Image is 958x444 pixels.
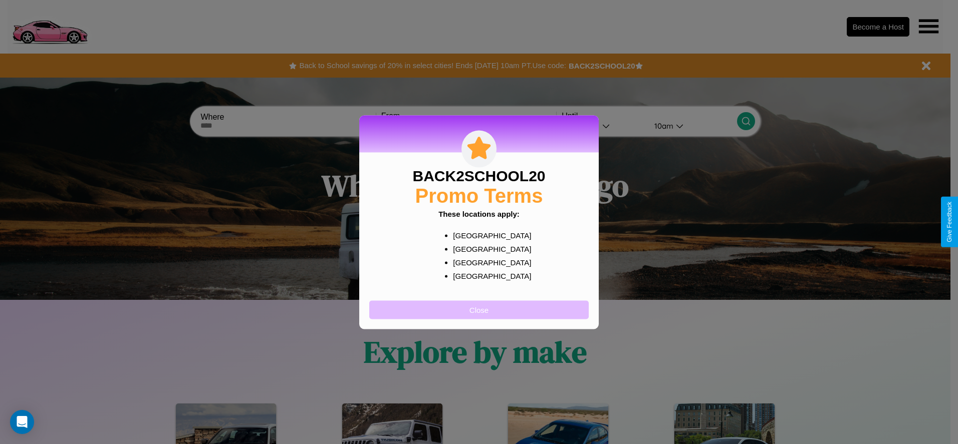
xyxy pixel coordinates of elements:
[415,184,543,207] h2: Promo Terms
[453,242,525,255] p: [GEOGRAPHIC_DATA]
[412,167,545,184] h3: BACK2SCHOOL20
[10,410,34,434] div: Open Intercom Messenger
[946,202,953,242] div: Give Feedback
[453,228,525,242] p: [GEOGRAPHIC_DATA]
[453,269,525,282] p: [GEOGRAPHIC_DATA]
[438,209,520,218] b: These locations apply:
[453,255,525,269] p: [GEOGRAPHIC_DATA]
[369,300,589,319] button: Close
